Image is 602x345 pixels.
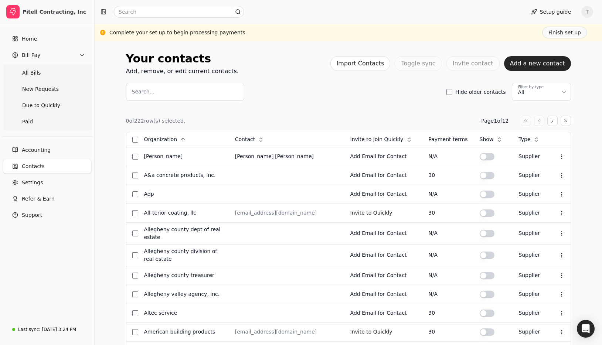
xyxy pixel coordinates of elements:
[350,326,392,338] button: Invite to Quickly
[428,136,467,143] div: Payment terms
[22,179,43,187] span: Settings
[350,207,392,219] button: Invite to Quickly
[518,328,544,336] div: Supplier
[126,67,239,76] div: Add, remove, or edit current contacts.
[132,273,138,279] button: Select row
[22,195,55,203] span: Refer & Earn
[428,229,467,237] div: N/A
[22,85,59,93] span: New Requests
[22,146,51,154] span: Accounting
[144,271,223,279] div: Allegheny County Treasurer
[518,229,544,237] div: Supplier
[455,89,506,95] label: Hide older contacts
[144,247,223,263] div: Allegheny County Division of Real Estate
[350,171,417,179] div: Add Email for Contact
[518,290,544,298] div: Supplier
[126,117,186,125] div: 0 of 222 row(s) selected.
[114,6,244,18] input: Search
[109,29,247,37] div: Complete your set up to begin processing payments.
[132,329,138,335] button: Select row
[3,208,91,222] button: Support
[22,102,60,109] span: Due to Quickly
[132,137,138,143] button: Select all
[581,6,593,18] button: T
[144,134,191,146] button: Organization
[350,309,417,317] div: Add Email for Contact
[132,310,138,316] button: Select row
[518,309,544,317] div: Supplier
[504,56,571,71] button: Add a new contact
[144,190,223,198] div: ADP
[350,229,417,237] div: Add Email for Contact
[144,136,177,143] span: Organization
[144,153,223,160] div: [PERSON_NAME]
[23,8,88,16] div: Pitell Contracting, Inc
[350,153,417,160] div: Add Email for Contact
[428,328,467,336] div: 30
[428,251,467,259] div: N/A
[542,27,587,38] button: Finish set up
[480,136,494,143] span: Show
[3,143,91,157] a: Accounting
[132,88,154,96] label: Search...
[22,69,41,77] span: All Bills
[428,209,467,217] div: 30
[330,56,391,71] button: Import Contacts
[275,153,314,160] div: [PERSON_NAME]
[350,271,417,279] div: Add Email for Contact
[428,271,467,279] div: N/A
[235,153,274,160] div: [PERSON_NAME]
[144,309,223,317] div: Altec Service
[4,114,90,129] a: Paid
[518,209,544,217] div: Supplier
[428,171,467,179] div: 30
[518,134,544,146] button: Type
[132,191,138,197] button: Select row
[428,190,467,198] div: N/A
[428,290,467,298] div: N/A
[132,291,138,297] button: Select row
[4,65,90,80] a: All Bills
[3,31,91,46] a: Home
[22,51,40,59] span: Bill Pay
[518,84,544,90] div: Filter by type
[3,159,91,174] a: Contacts
[42,326,76,333] div: [DATE] 3:24 PM
[3,191,91,206] button: Refer & Earn
[235,209,339,217] div: [EMAIL_ADDRESS][DOMAIN_NAME]
[518,251,544,259] div: Supplier
[428,153,467,160] div: N/A
[126,50,239,67] div: Your contacts
[4,82,90,96] a: New Requests
[3,48,91,62] button: Bill Pay
[577,320,595,338] div: Open Intercom Messenger
[144,226,223,241] div: Allegheny County Dept of Real Estate
[22,118,33,126] span: Paid
[480,134,507,146] button: Show
[132,210,138,216] button: Select row
[144,328,223,336] div: American Building Products
[235,136,255,143] span: Contact
[518,190,544,198] div: Supplier
[350,136,404,143] span: Invite to join Quickly
[525,6,577,18] button: Setup guide
[518,271,544,279] div: Supplier
[22,163,45,170] span: Contacts
[350,190,417,198] div: Add Email for Contact
[518,171,544,179] div: Supplier
[132,230,138,236] button: Select row
[132,252,138,258] button: Select row
[22,211,42,219] span: Support
[518,153,544,160] div: Supplier
[18,326,40,333] div: Last sync:
[518,136,530,143] span: Type
[350,251,417,259] div: Add Email for Contact
[144,171,223,179] div: A&A Concrete Products, Inc.
[3,175,91,190] a: Settings
[144,209,223,217] div: All-Terior Coating, LLC
[22,35,37,43] span: Home
[481,117,509,125] div: Page 1 of 12
[235,328,339,336] div: [EMAIL_ADDRESS][DOMAIN_NAME]
[3,323,91,336] a: Last sync:[DATE] 3:24 PM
